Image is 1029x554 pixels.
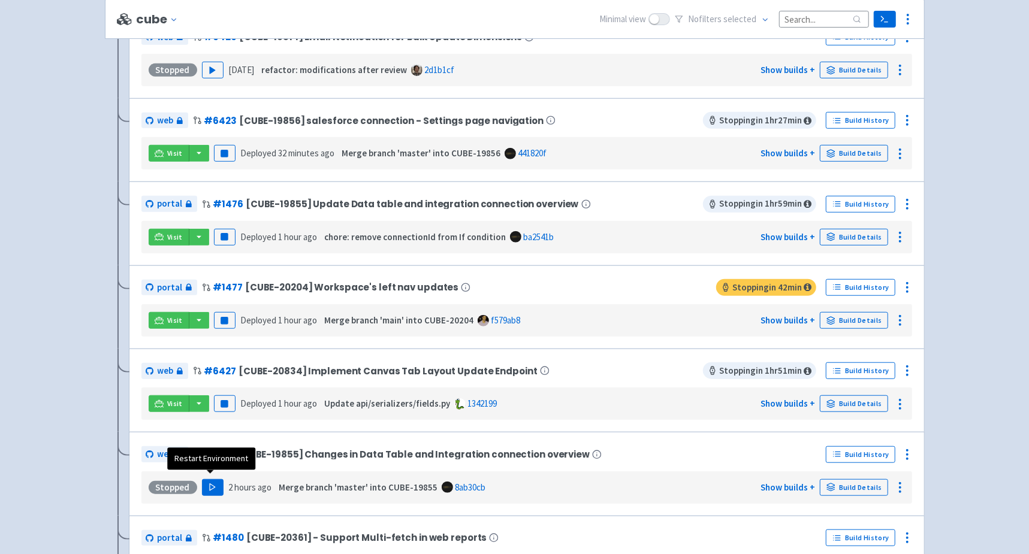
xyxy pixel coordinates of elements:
[149,312,189,329] a: Visit
[237,449,590,459] span: [CUBE-19855] Changes in Data Table and Integration connection overview
[761,398,815,409] a: Show builds +
[136,13,182,26] button: cube
[141,446,188,462] a: web
[158,447,174,461] span: web
[761,231,815,243] a: Show builds +
[324,398,450,409] strong: Update api/serializers/fields.py
[149,63,197,77] div: Stopped
[491,314,520,326] a: f579ab8
[240,147,334,159] span: Deployed
[214,312,236,329] button: Pause
[214,145,236,162] button: Pause
[141,363,188,379] a: web
[202,479,224,496] button: Play
[149,395,189,412] a: Visit
[820,145,888,162] a: Build Details
[279,482,437,493] strong: Merge branch 'master' into CUBE-19855
[278,231,317,243] time: 1 hour ago
[703,196,816,213] span: Stopping in 1 hr 59 min
[826,279,895,296] a: Build History
[240,398,317,409] span: Deployed
[761,482,815,493] a: Show builds +
[703,112,816,129] span: Stopping in 1 hr 27 min
[820,312,888,329] a: Build Details
[761,64,815,75] a: Show builds +
[240,231,317,243] span: Deployed
[599,13,646,26] span: Minimal view
[240,314,317,326] span: Deployed
[455,482,485,493] a: 8ab30cb
[278,314,317,326] time: 1 hour ago
[820,479,888,496] a: Build Details
[467,398,497,409] a: 1342199
[688,13,756,26] span: No filter s
[149,145,189,162] a: Visit
[149,229,189,246] a: Visit
[761,314,815,326] a: Show builds +
[204,365,236,377] a: #6427
[826,112,895,129] a: Build History
[820,229,888,246] a: Build Details
[723,13,756,25] span: selected
[523,231,554,243] a: ba2541b
[261,64,407,75] strong: refactor: modifications after review
[213,531,244,544] a: #1480
[158,364,174,378] span: web
[278,147,334,159] time: 32 minutes ago
[214,395,236,412] button: Pause
[245,282,458,292] span: [CUBE-20204] Workspace's left nav updates
[204,448,235,461] a: #6415
[716,279,816,296] span: Stopping in 42 min
[820,62,888,78] a: Build Details
[826,196,895,213] a: Build History
[141,196,197,212] a: portal
[167,232,183,242] span: Visit
[278,398,317,409] time: 1 hour ago
[761,147,815,159] a: Show builds +
[158,197,183,211] span: portal
[213,281,243,293] a: #1477
[141,530,197,546] a: portal
[703,362,816,379] span: Stopping in 1 hr 51 min
[149,481,197,494] div: Stopped
[324,231,506,243] strong: chore: remove connectionId from If condition
[158,114,174,128] span: web
[826,446,895,463] a: Build History
[141,280,197,296] a: portal
[246,199,579,209] span: [CUBE-19855] Update Data table and integration connection overview
[826,529,895,546] a: Build History
[202,62,224,78] button: Play
[239,116,544,126] span: [CUBE-19856] salesforce connection - Settings page navigation
[158,281,183,295] span: portal
[167,316,183,325] span: Visit
[228,64,254,75] time: [DATE]
[874,11,896,28] a: Terminal
[167,399,183,408] span: Visit
[826,362,895,379] a: Build History
[167,149,183,158] span: Visit
[779,11,869,27] input: Search...
[246,532,487,543] span: [CUBE-20361] - Support Multi-fetch in web reports
[342,147,500,159] strong: Merge branch 'master' into CUBE-19856
[213,198,243,210] a: #1476
[518,147,547,159] a: 441820f
[228,482,271,493] time: 2 hours ago
[141,113,188,129] a: web
[214,229,236,246] button: Pause
[239,366,538,376] span: [CUBE-20834] Implement Canvas Tab Layout Update Endpoint
[324,314,473,326] strong: Merge branch 'main' into CUBE-20204
[158,531,183,545] span: portal
[820,395,888,412] a: Build Details
[204,114,237,127] a: #6423
[424,64,454,75] a: 2d1b1cf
